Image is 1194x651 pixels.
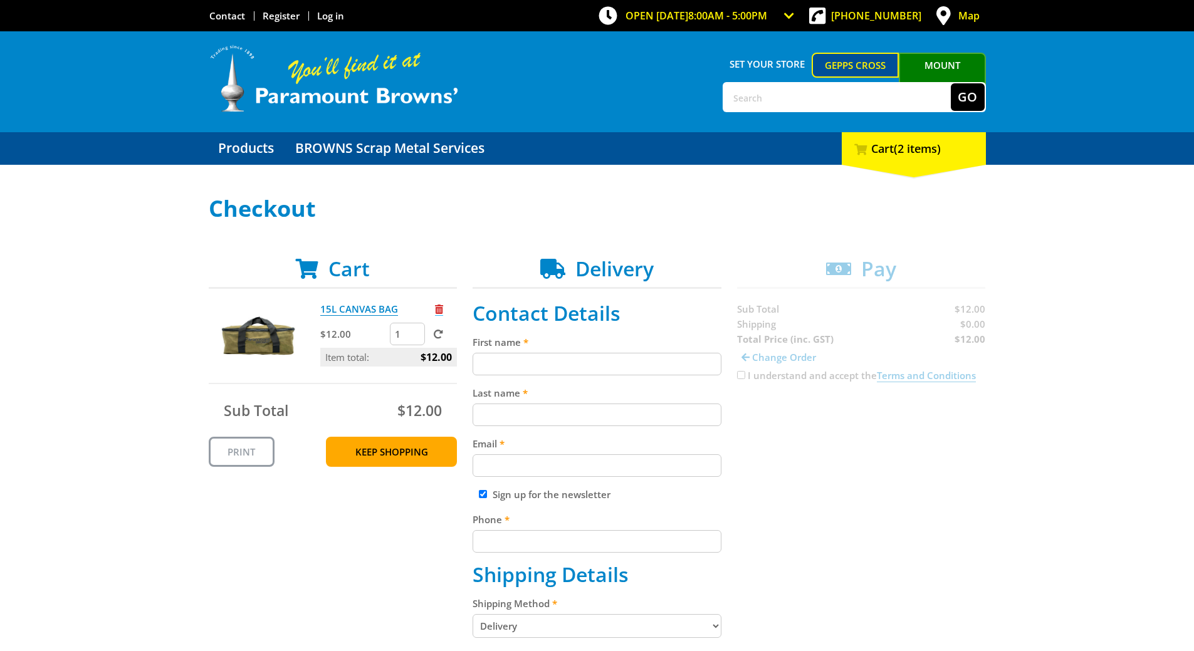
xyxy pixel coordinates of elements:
h2: Shipping Details [473,563,721,586]
a: Mount [PERSON_NAME] [899,53,986,100]
label: Shipping Method [473,596,721,611]
h2: Contact Details [473,301,721,325]
span: (2 items) [894,141,941,156]
select: Please select a shipping method. [473,614,721,638]
label: Phone [473,512,721,527]
a: Remove from cart [435,303,443,316]
a: Gepps Cross [812,53,899,78]
input: Please enter your last name. [473,404,721,426]
span: Delivery [575,255,654,282]
input: Please enter your email address. [473,454,721,477]
label: Email [473,436,721,451]
h1: Checkout [209,196,986,221]
span: Sub Total [224,400,288,420]
a: Go to the Contact page [209,9,245,22]
div: Cart [842,132,986,165]
label: Sign up for the newsletter [493,488,610,501]
span: Cart [328,255,370,282]
p: $12.00 [320,326,387,341]
a: 15L CANVAS BAG [320,303,398,316]
a: Print [209,437,275,467]
a: Log in [317,9,344,22]
span: $12.00 [397,400,442,420]
a: Go to the BROWNS Scrap Metal Services page [286,132,494,165]
label: Last name [473,385,721,400]
img: Paramount Browns' [209,44,459,113]
img: 15L CANVAS BAG [221,301,296,377]
a: Keep Shopping [326,437,457,467]
span: 8:00am - 5:00pm [688,9,767,23]
button: Go [951,83,985,111]
p: Item total: [320,348,457,367]
input: Search [724,83,951,111]
span: $12.00 [421,348,452,367]
input: Please enter your first name. [473,353,721,375]
input: Please enter your telephone number. [473,530,721,553]
a: Go to the registration page [263,9,300,22]
span: Set your store [723,53,812,75]
span: OPEN [DATE] [626,9,767,23]
a: Go to the Products page [209,132,283,165]
label: First name [473,335,721,350]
